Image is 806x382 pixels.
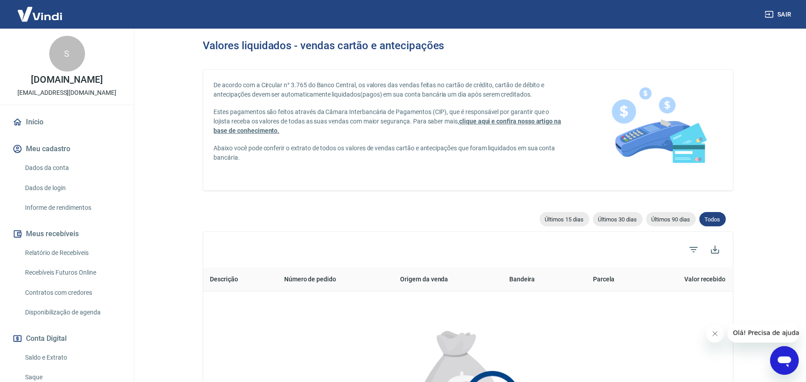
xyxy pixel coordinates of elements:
[5,6,75,13] span: Olá! Precisa de ajuda?
[502,267,572,292] th: Bandeira
[21,284,123,302] a: Contratos com credores
[646,212,696,226] div: Últimos 90 dias
[21,244,123,262] a: Relatório de Recebíveis
[699,212,726,226] div: Todos
[11,0,69,28] img: Vindi
[21,348,123,367] a: Saldo e Extrato
[214,107,564,136] p: Estes pagamentos são feitos através da Câmara Interbancária de Pagamentos (CIP), que é responsáve...
[277,267,393,292] th: Número de pedido
[393,267,502,292] th: Origem da venda
[763,6,795,23] button: Sair
[593,216,643,223] span: Últimos 30 dias
[598,70,719,191] img: card-liquidations.916113cab14af1f97834.png
[17,88,116,98] p: [EMAIL_ADDRESS][DOMAIN_NAME]
[540,216,589,223] span: Últimos 15 dias
[31,75,103,85] p: [DOMAIN_NAME]
[706,325,724,343] iframe: Fechar mensagem
[11,224,123,244] button: Meus recebíveis
[11,112,123,132] a: Início
[699,216,726,223] span: Todos
[21,263,123,282] a: Recebíveis Futuros Online
[21,159,123,177] a: Dados da conta
[11,329,123,348] button: Conta Digital
[21,199,123,217] a: Informe de rendimentos
[704,239,726,260] button: Baixar listagem
[770,346,799,375] iframe: Botão para abrir a janela de mensagens
[214,144,564,162] p: Abaixo você pode conferir o extrato de todos os valores de vendas cartão e antecipações que foram...
[214,81,564,99] p: De acordo com a Circular n° 3.765 do Banco Central, os valores das vendas feitas no cartão de cré...
[683,239,704,260] span: Filtros
[728,323,799,343] iframe: Mensagem da empresa
[21,179,123,197] a: Dados de login
[635,267,733,292] th: Valor recebido
[646,216,696,223] span: Últimos 90 dias
[593,212,643,226] div: Últimos 30 dias
[203,267,277,292] th: Descrição
[540,212,589,226] div: Últimos 15 dias
[203,39,444,52] h3: Valores liquidados - vendas cartão e antecipações
[11,139,123,159] button: Meu cadastro
[21,303,123,322] a: Disponibilização de agenda
[572,267,635,292] th: Parcela
[49,36,85,72] div: S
